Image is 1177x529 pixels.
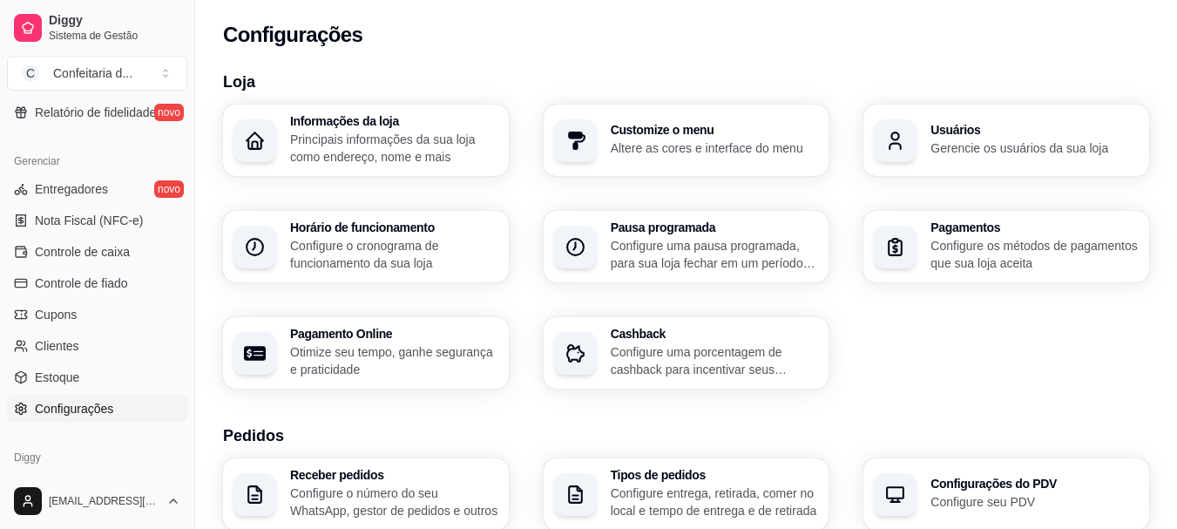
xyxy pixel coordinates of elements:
[863,211,1149,282] button: PagamentosConfigure os métodos de pagamentos que sua loja aceita
[35,337,79,355] span: Clientes
[49,13,180,29] span: Diggy
[35,104,156,121] span: Relatório de fidelidade
[35,180,108,198] span: Entregadores
[22,64,39,82] span: C
[53,64,132,82] div: Confeitaria d ...
[7,56,187,91] button: Select a team
[930,221,1139,234] h3: Pagamentos
[35,400,113,417] span: Configurações
[35,369,79,386] span: Estoque
[35,212,143,229] span: Nota Fiscal (NFC-e)
[290,115,498,127] h3: Informações da loja
[7,301,187,329] a: Cupons
[611,237,819,272] p: Configure uma pausa programada, para sua loja fechar em um período específico
[611,124,819,136] h3: Customize o menu
[290,221,498,234] h3: Horário de funcionamento
[7,175,187,203] a: Entregadoresnovo
[290,328,498,340] h3: Pagamento Online
[7,395,187,423] a: Configurações
[223,424,1149,448] h3: Pedidos
[290,343,498,378] p: Otimize seu tempo, ganhe segurança e praticidade
[49,494,159,508] span: [EMAIL_ADDRESS][DOMAIN_NAME]
[7,444,187,471] div: Diggy
[223,211,509,282] button: Horário de funcionamentoConfigure o cronograma de funcionamento da sua loja
[611,221,819,234] h3: Pausa programada
[863,105,1149,176] button: UsuáriosGerencie os usuários da sua loja
[223,105,509,176] button: Informações da lojaPrincipais informações da sua loja como endereço, nome e mais
[223,21,362,49] h2: Configurações
[544,211,829,282] button: Pausa programadaConfigure uma pausa programada, para sua loja fechar em um período específico
[290,485,498,519] p: Configure o número do seu WhatsApp, gestor de pedidos e outros
[930,493,1139,511] p: Configure seu PDV
[611,485,819,519] p: Configure entrega, retirada, comer no local e tempo de entrega e de retirada
[611,469,819,481] h3: Tipos de pedidos
[7,238,187,266] a: Controle de caixa
[35,243,130,261] span: Controle de caixa
[7,363,187,391] a: Estoque
[223,317,509,389] button: Pagamento OnlineOtimize seu tempo, ganhe segurança e praticidade
[35,306,77,323] span: Cupons
[930,478,1139,490] h3: Configurações do PDV
[611,139,819,157] p: Altere as cores e interface do menu
[290,131,498,166] p: Principais informações da sua loja como endereço, nome e mais
[7,98,187,126] a: Relatório de fidelidadenovo
[7,471,187,499] a: Planos
[7,332,187,360] a: Clientes
[7,207,187,234] a: Nota Fiscal (NFC-e)
[930,124,1139,136] h3: Usuários
[223,70,1149,94] h3: Loja
[544,105,829,176] button: Customize o menuAltere as cores e interface do menu
[611,328,819,340] h3: Cashback
[930,139,1139,157] p: Gerencie os usuários da sua loja
[7,147,187,175] div: Gerenciar
[930,237,1139,272] p: Configure os métodos de pagamentos que sua loja aceita
[35,275,128,292] span: Controle de fiado
[611,343,819,378] p: Configure uma porcentagem de cashback para incentivar seus clientes a comprarem em sua loja
[7,7,187,49] a: DiggySistema de Gestão
[290,237,498,272] p: Configure o cronograma de funcionamento da sua loja
[290,469,498,481] h3: Receber pedidos
[544,317,829,389] button: CashbackConfigure uma porcentagem de cashback para incentivar seus clientes a comprarem em sua loja
[49,29,180,43] span: Sistema de Gestão
[7,269,187,297] a: Controle de fiado
[7,480,187,522] button: [EMAIL_ADDRESS][DOMAIN_NAME]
